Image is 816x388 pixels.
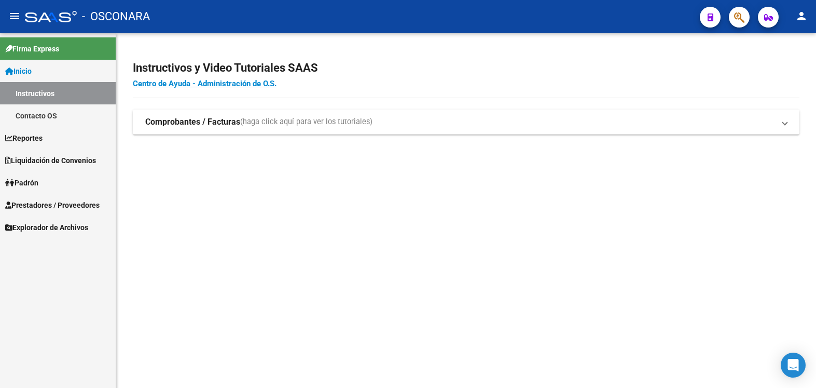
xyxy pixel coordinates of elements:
[133,58,799,78] h2: Instructivos y Video Tutoriales SAAS
[5,222,88,233] span: Explorador de Archivos
[5,177,38,189] span: Padrón
[133,110,799,135] mat-expansion-panel-header: Comprobantes / Facturas(haga click aquí para ver los tutoriales)
[133,79,276,88] a: Centro de Ayuda - Administración de O.S.
[82,5,150,28] span: - OSCONARA
[240,116,372,128] span: (haga click aquí para ver los tutoriales)
[5,132,43,144] span: Reportes
[145,116,240,128] strong: Comprobantes / Facturas
[8,10,21,22] mat-icon: menu
[5,65,32,77] span: Inicio
[5,155,96,166] span: Liquidación de Convenios
[5,199,100,211] span: Prestadores / Proveedores
[795,10,808,22] mat-icon: person
[5,43,59,55] span: Firma Express
[781,353,806,378] div: Open Intercom Messenger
